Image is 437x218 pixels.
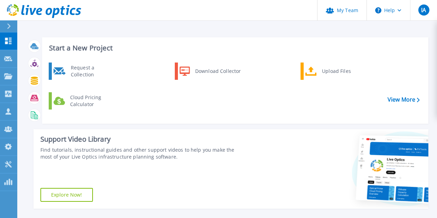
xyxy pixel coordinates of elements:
div: Find tutorials, instructional guides and other support videos to help you make the most of your L... [40,146,246,160]
div: Upload Files [319,64,370,78]
div: Support Video Library [40,135,246,144]
div: Download Collector [192,64,244,78]
a: Cloud Pricing Calculator [49,92,120,110]
div: Cloud Pricing Calculator [67,94,118,108]
a: Request a Collection [49,63,120,80]
span: IA [421,7,426,13]
a: Upload Files [301,63,371,80]
h3: Start a New Project [49,44,419,52]
a: Explore Now! [40,188,93,202]
a: Download Collector [175,63,246,80]
a: View More [388,96,420,103]
div: Request a Collection [67,64,118,78]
